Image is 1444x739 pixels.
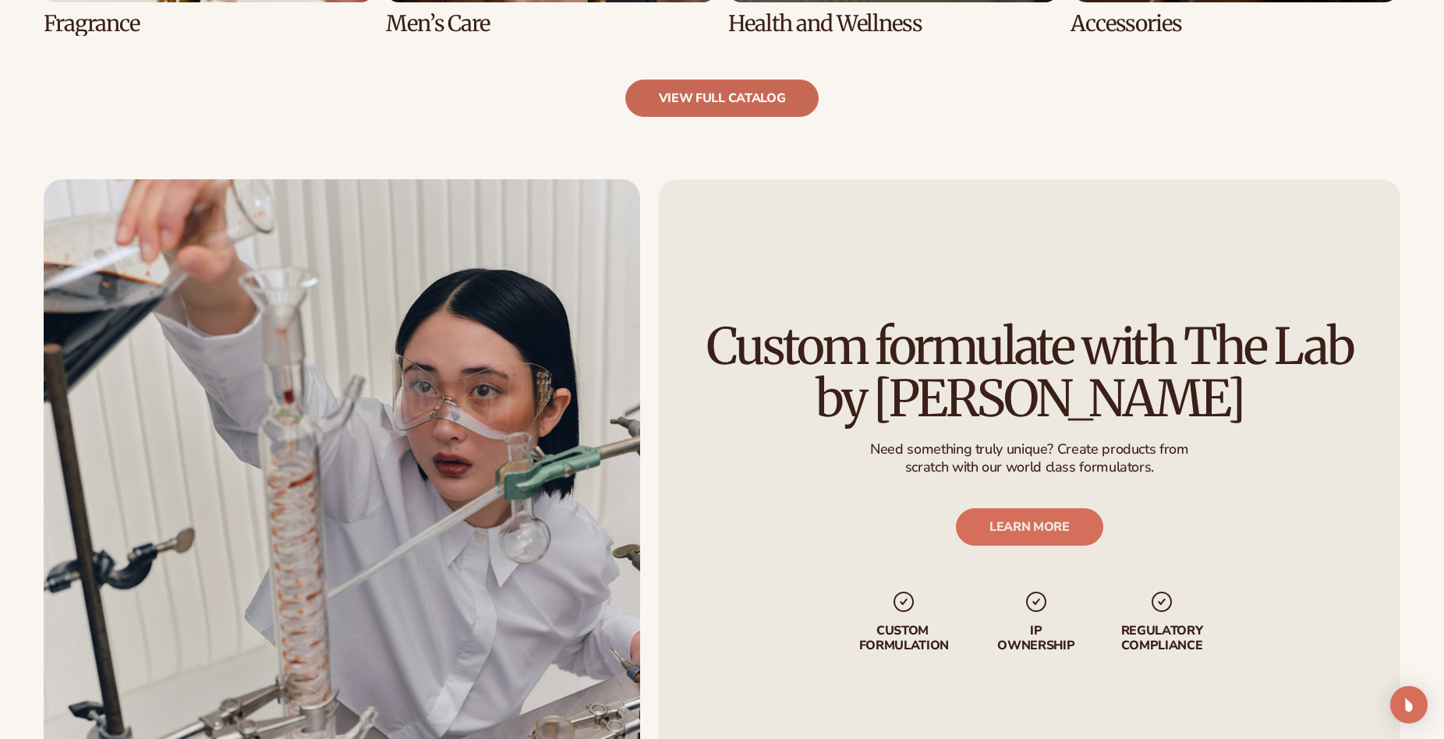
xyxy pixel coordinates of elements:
[996,624,1076,653] p: IP Ownership
[703,320,1357,425] h2: Custom formulate with The Lab by [PERSON_NAME]
[1120,624,1204,653] p: regulatory compliance
[892,589,917,614] img: checkmark_svg
[625,80,819,117] a: view full catalog
[1149,589,1174,614] img: checkmark_svg
[1390,686,1428,723] div: Open Intercom Messenger
[956,508,1103,546] a: LEARN MORE
[870,459,1188,477] p: scratch with our world class formulators.
[1024,589,1049,614] img: checkmark_svg
[870,440,1188,458] p: Need something truly unique? Create products from
[855,624,953,653] p: Custom formulation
